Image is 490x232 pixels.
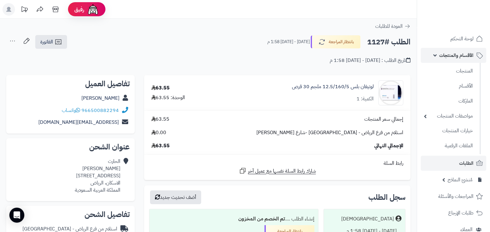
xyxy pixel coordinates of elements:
[292,83,374,90] a: لوتيفان بلس 12.5/160/5 ملجم 30 قرص
[330,57,410,64] div: تاريخ الطلب : [DATE] - [DATE] 1:58 م
[421,139,476,153] a: الملفات الرقمية
[150,190,201,204] button: أضف تحديث جديد
[368,194,405,201] h3: سجل الطلب
[147,160,408,167] div: رابط السلة
[153,213,314,225] div: إنشاء الطلب ....
[341,215,394,223] div: [DEMOGRAPHIC_DATA]
[375,23,410,30] a: العودة للطلبات
[421,189,486,204] a: المراجعات والأسئلة
[17,3,32,17] a: تحديثات المنصة
[151,84,170,92] div: 63.55
[87,3,99,16] img: ai-face.png
[248,168,316,175] span: شارك رابط السلة نفسها مع عميل آخر
[11,211,130,218] h2: تفاصيل الشحن
[35,35,67,49] a: الفاتورة
[151,129,166,136] span: 0.00
[421,31,486,46] a: لوحة التحكم
[9,208,24,223] div: Open Intercom Messenger
[448,175,473,184] span: مُنشئ النماذج
[421,79,476,93] a: الأقسام
[421,109,476,123] a: مواصفات المنتجات
[459,159,473,168] span: الطلبات
[38,119,119,126] a: [EMAIL_ADDRESS][DOMAIN_NAME]
[62,107,80,114] a: واتساب
[448,209,473,217] span: طلبات الإرجاع
[238,215,285,223] b: تم الخصم من المخزون
[374,142,403,149] span: الإجمالي النهائي
[421,156,486,171] a: الطلبات
[367,36,410,48] h2: الطلب #1127
[421,94,476,108] a: الماركات
[439,51,473,60] span: الأقسام والمنتجات
[75,158,120,194] div: الحارث [PERSON_NAME] [STREET_ADDRESS] الاسكان، الرياض المملكة العربية السعودية
[74,6,84,13] span: رفيق
[379,80,403,105] img: 7436c1d03b2dc892138df3ec4a8e175a9837-90x90.jpg
[81,94,119,102] a: [PERSON_NAME]
[40,38,53,46] span: الفاتورة
[151,116,169,123] span: 63.55
[421,64,476,78] a: المنتجات
[421,124,476,138] a: خيارات المنتجات
[438,192,473,201] span: المراجعات والأسئلة
[267,39,310,45] small: [DATE] - [DATE] 1:58 م
[450,34,473,43] span: لوحة التحكم
[11,143,130,151] h2: عنوان الشحن
[256,129,403,136] span: استلام من فرع الرياض - [GEOGRAPHIC_DATA] -شارع [PERSON_NAME]
[11,80,130,88] h2: تفاصيل العميل
[375,23,403,30] span: العودة للطلبات
[239,167,316,175] a: شارك رابط السلة نفسها مع عميل آخر
[357,95,374,103] div: الكمية: 1
[151,94,185,101] div: الوحدة: 63.55
[311,35,361,48] button: بانتظار المراجعة
[81,107,119,114] a: 966500882294
[421,205,486,220] a: طلبات الإرجاع
[448,17,484,30] img: logo-2.png
[364,116,403,123] span: إجمالي سعر المنتجات
[151,142,170,149] span: 63.55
